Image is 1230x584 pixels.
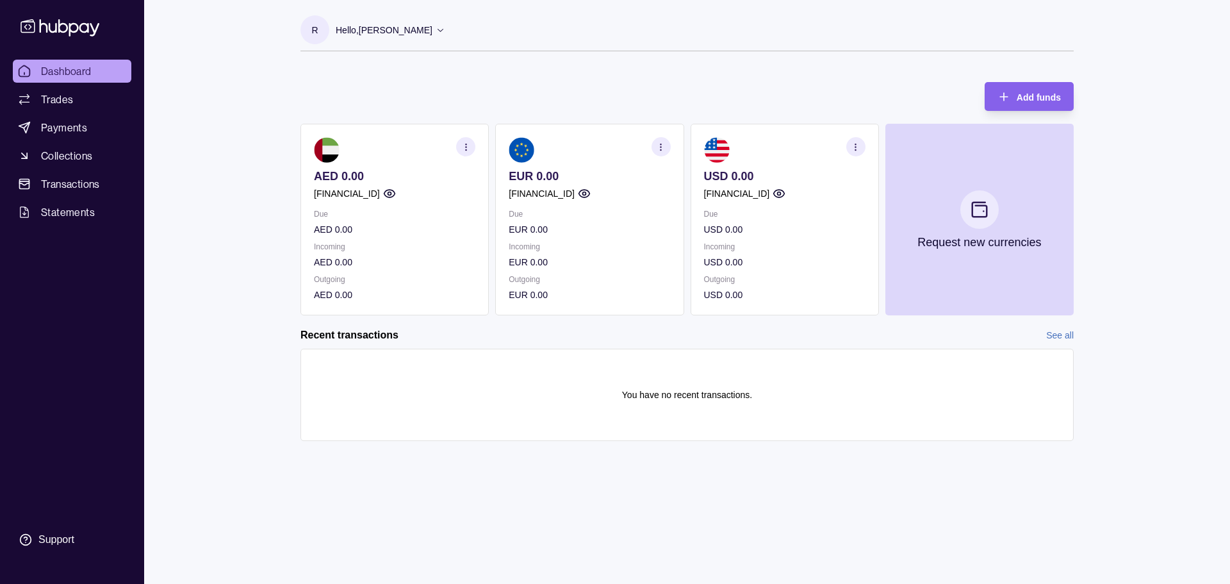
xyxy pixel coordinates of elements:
p: You have no recent transactions. [622,388,752,402]
img: eu [509,137,534,163]
p: USD 0.00 [704,169,865,183]
h2: Recent transactions [300,328,398,342]
div: Support [38,533,74,547]
span: Dashboard [41,63,92,79]
p: USD 0.00 [704,222,865,237]
p: Due [509,207,670,221]
p: USD 0.00 [704,255,865,269]
span: Transactions [41,176,100,192]
p: Incoming [314,240,475,254]
p: [FINANCIAL_ID] [314,187,380,201]
p: [FINANCIAL_ID] [509,187,575,201]
p: AED 0.00 [314,288,475,302]
a: Trades [13,88,131,111]
p: Incoming [509,240,670,254]
p: [FINANCIAL_ID] [704,187,770,201]
p: Outgoing [314,272,475,287]
img: us [704,137,730,163]
a: Statements [13,201,131,224]
a: See all [1046,328,1074,342]
p: Due [314,207,475,221]
span: Trades [41,92,73,107]
span: Collections [41,148,92,163]
p: Request new currencies [917,235,1041,249]
span: Statements [41,204,95,220]
p: Due [704,207,865,221]
a: Support [13,526,131,553]
p: Outgoing [704,272,865,287]
p: Hello, [PERSON_NAME] [336,23,432,37]
p: EUR 0.00 [509,169,670,183]
p: AED 0.00 [314,222,475,237]
span: Add funds [1017,92,1061,103]
p: Incoming [704,240,865,254]
p: AED 0.00 [314,169,475,183]
p: AED 0.00 [314,255,475,269]
a: Transactions [13,172,131,196]
p: USD 0.00 [704,288,865,302]
span: Payments [41,120,87,135]
img: ae [314,137,340,163]
button: Add funds [985,82,1074,111]
p: EUR 0.00 [509,255,670,269]
p: EUR 0.00 [509,288,670,302]
a: Payments [13,116,131,139]
p: Outgoing [509,272,670,287]
button: Request new currencies [885,124,1074,315]
a: Dashboard [13,60,131,83]
a: Collections [13,144,131,167]
p: R [311,23,318,37]
p: EUR 0.00 [509,222,670,237]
